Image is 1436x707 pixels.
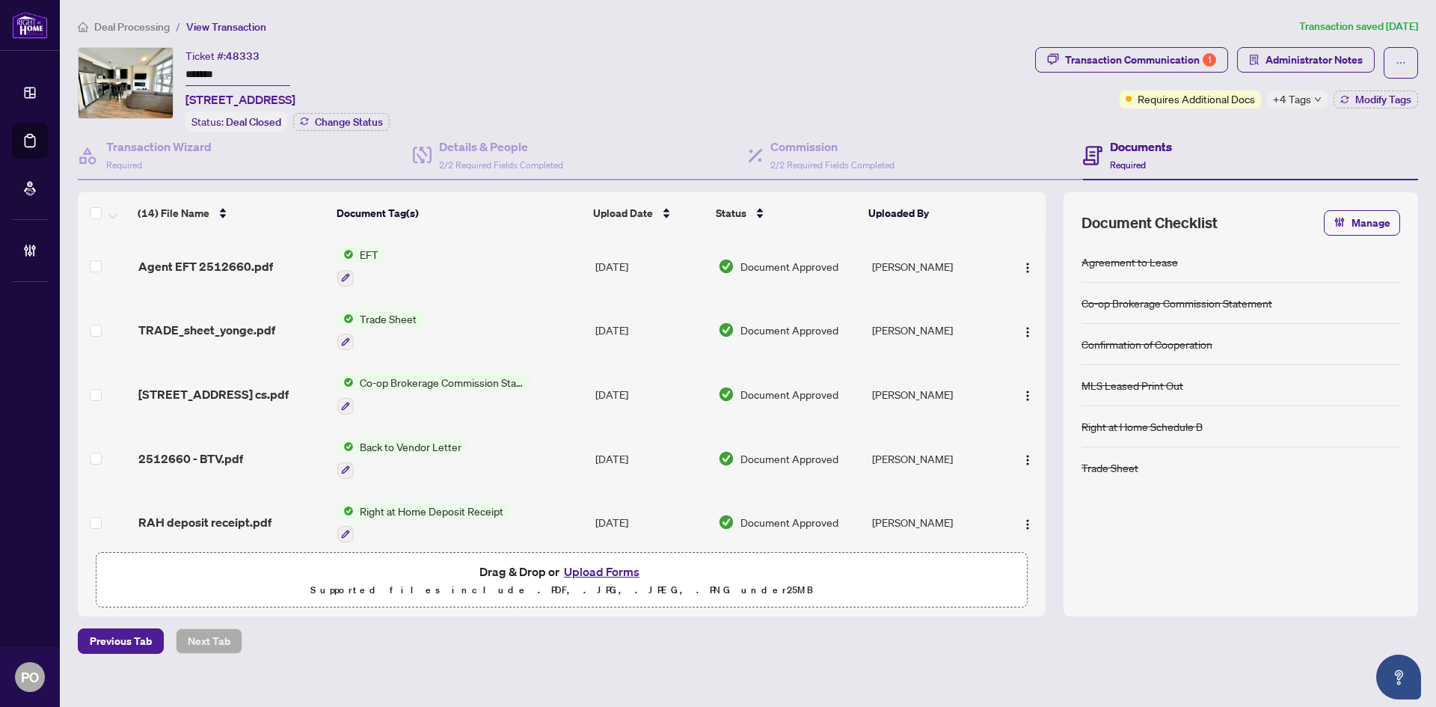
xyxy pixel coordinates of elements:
img: Status Icon [337,374,354,391]
span: 48333 [226,49,260,63]
div: Transaction Communication [1065,48,1216,72]
button: Modify Tags [1334,91,1418,108]
div: 1 [1203,53,1216,67]
span: 2/2 Required Fields Completed [770,159,895,171]
span: Drag & Drop orUpload FormsSupported files include .PDF, .JPG, .JPEG, .PNG under25MB [96,553,1027,608]
span: home [78,22,88,32]
span: Required [106,159,142,171]
button: Next Tab [176,628,242,654]
img: Document Status [718,386,734,403]
img: logo [12,11,48,39]
article: Transaction saved [DATE] [1299,18,1418,35]
div: Co-op Brokerage Commission Statement [1081,295,1272,311]
img: Status Icon [337,503,354,519]
span: (14) File Name [138,205,209,221]
button: Logo [1016,510,1040,534]
button: Status IconRight at Home Deposit Receipt [337,503,509,543]
span: Deal Processing [94,20,170,34]
h4: Transaction Wizard [106,138,212,156]
img: Status Icon [337,438,354,455]
div: Agreement to Lease [1081,254,1178,270]
div: Status: [185,111,287,132]
td: [PERSON_NAME] [866,491,1002,555]
span: Document Approved [740,386,838,403]
span: Requires Additional Docs [1138,91,1255,107]
button: Open asap [1376,655,1421,700]
img: Document Status [718,514,734,530]
th: Status [710,192,863,234]
td: [PERSON_NAME] [866,299,1002,363]
button: Logo [1016,318,1040,342]
img: Status Icon [337,310,354,327]
div: Right at Home Schedule B [1081,418,1203,435]
button: Status IconTrade Sheet [337,310,423,351]
span: Document Approved [740,322,838,338]
img: Document Status [718,322,734,338]
span: Administrator Notes [1265,48,1363,72]
span: RAH deposit receipt.pdf [138,513,271,531]
button: Logo [1016,447,1040,471]
th: Document Tag(s) [331,192,587,234]
span: +4 Tags [1273,91,1311,108]
button: Status IconEFT [337,246,384,287]
span: View Transaction [186,20,266,34]
span: Change Status [315,117,383,127]
img: Status Icon [337,246,354,263]
td: [DATE] [589,234,713,299]
h4: Details & People [439,138,563,156]
td: [DATE] [589,426,713,491]
span: Required [1110,159,1146,171]
span: Back to Vendor Letter [354,438,467,455]
span: Manage [1351,211,1390,235]
img: Logo [1022,518,1034,530]
button: Change Status [293,113,390,131]
td: [PERSON_NAME] [866,426,1002,491]
span: Previous Tab [90,629,152,653]
span: Status [716,205,746,221]
button: Status IconBack to Vendor Letter [337,438,467,479]
span: Agent EFT 2512660.pdf [138,257,273,275]
div: Trade Sheet [1081,459,1138,476]
span: PO [21,667,39,688]
td: [DATE] [589,299,713,363]
img: Logo [1022,390,1034,402]
td: [PERSON_NAME] [866,362,1002,426]
button: Logo [1016,254,1040,278]
img: Logo [1022,454,1034,466]
button: Logo [1016,382,1040,406]
h4: Documents [1110,138,1172,156]
span: Drag & Drop or [479,562,644,581]
span: Right at Home Deposit Receipt [354,503,509,519]
span: Document Approved [740,514,838,530]
button: Status IconCo-op Brokerage Commission Statement [337,374,531,414]
span: ellipsis [1396,58,1406,68]
span: [STREET_ADDRESS] [185,91,295,108]
img: Document Status [718,258,734,275]
span: 2/2 Required Fields Completed [439,159,563,171]
td: [PERSON_NAME] [866,234,1002,299]
span: Co-op Brokerage Commission Statement [354,374,531,391]
button: Manage [1324,210,1400,236]
span: down [1314,96,1322,103]
h4: Commission [770,138,895,156]
span: Deal Closed [226,115,281,129]
td: [DATE] [589,362,713,426]
span: Modify Tags [1355,94,1411,105]
span: EFT [354,246,384,263]
button: Administrator Notes [1237,47,1375,73]
p: Supported files include .PDF, .JPG, .JPEG, .PNG under 25 MB [105,581,1018,599]
th: Uploaded By [862,192,998,234]
th: Upload Date [587,192,710,234]
div: Ticket #: [185,47,260,64]
button: Transaction Communication1 [1035,47,1228,73]
div: Confirmation of Cooperation [1081,336,1212,352]
img: IMG-N12320421_1.jpg [79,48,173,118]
div: MLS Leased Print Out [1081,377,1183,394]
span: TRADE_sheet_yonge.pdf [138,321,275,339]
span: Document Approved [740,450,838,467]
span: Trade Sheet [354,310,423,327]
button: Previous Tab [78,628,164,654]
td: [DATE] [589,491,713,555]
span: solution [1249,55,1259,65]
button: Upload Forms [559,562,644,581]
